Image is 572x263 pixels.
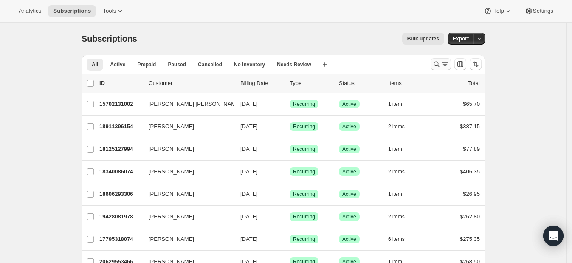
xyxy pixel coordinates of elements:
p: 18340086074 [99,167,142,176]
button: Analytics [14,5,46,17]
p: ID [99,79,142,88]
p: 18125127994 [99,145,142,153]
button: Bulk updates [402,33,444,45]
span: $262.80 [460,213,480,220]
p: 15702131002 [99,100,142,108]
span: [DATE] [240,146,258,152]
span: $406.35 [460,168,480,175]
span: $77.89 [463,146,480,152]
button: 2 items [388,211,414,223]
div: IDCustomerBilling DateTypeStatusItemsTotal [99,79,480,88]
p: Billing Date [240,79,283,88]
span: 2 items [388,213,405,220]
span: [DATE] [240,101,258,107]
button: 1 item [388,98,411,110]
div: 18606293306[PERSON_NAME][DATE]SuccessRecurringSuccessActive1 item$26.95 [99,188,480,200]
span: Recurring [293,123,315,130]
span: Active [342,191,356,198]
span: Analytics [19,8,41,14]
p: Total [468,79,480,88]
span: Settings [533,8,553,14]
span: $65.70 [463,101,480,107]
span: [DATE] [240,191,258,197]
span: [PERSON_NAME] [149,145,194,153]
span: Active [342,236,356,243]
button: Sort the results [470,58,482,70]
div: 19428081978[PERSON_NAME][DATE]SuccessRecurringSuccessActive2 items$262.80 [99,211,480,223]
button: [PERSON_NAME] [144,165,228,178]
span: 2 items [388,123,405,130]
span: Active [342,168,356,175]
button: Export [448,33,474,45]
span: Cancelled [198,61,222,68]
span: $387.15 [460,123,480,130]
p: Customer [149,79,234,88]
div: Open Intercom Messenger [543,226,564,246]
button: Create new view [318,59,332,71]
span: Active [342,146,356,153]
div: 18125127994[PERSON_NAME][DATE]SuccessRecurringSuccessActive1 item$77.89 [99,143,480,155]
p: Status [339,79,381,88]
button: Settings [519,5,558,17]
button: [PERSON_NAME] [144,187,228,201]
div: 17795318074[PERSON_NAME][DATE]SuccessRecurringSuccessActive6 items$275.35 [99,233,480,245]
p: 18911396154 [99,122,142,131]
span: [DATE] [240,123,258,130]
span: [PERSON_NAME] [149,235,194,243]
span: Prepaid [137,61,156,68]
button: Subscriptions [48,5,96,17]
span: [PERSON_NAME] [149,190,194,198]
span: Recurring [293,146,315,153]
span: Subscriptions [82,34,137,43]
p: 18606293306 [99,190,142,198]
span: 1 item [388,191,402,198]
button: [PERSON_NAME] [144,210,228,223]
span: Active [342,123,356,130]
button: [PERSON_NAME] [144,120,228,133]
span: Paused [168,61,186,68]
button: [PERSON_NAME] [144,142,228,156]
span: Active [110,61,125,68]
span: No inventory [234,61,265,68]
button: 2 items [388,121,414,133]
span: 2 items [388,168,405,175]
span: Bulk updates [407,35,439,42]
div: Items [388,79,431,88]
div: 18340086074[PERSON_NAME][DATE]SuccessRecurringSuccessActive2 items$406.35 [99,166,480,178]
span: [PERSON_NAME] [149,122,194,131]
div: 18911396154[PERSON_NAME][DATE]SuccessRecurringSuccessActive2 items$387.15 [99,121,480,133]
button: Search and filter results [431,58,451,70]
span: [PERSON_NAME] [PERSON_NAME] [149,100,241,108]
button: Tools [98,5,130,17]
span: All [92,61,98,68]
button: Help [479,5,517,17]
div: 15702131002[PERSON_NAME] [PERSON_NAME][DATE]SuccessRecurringSuccessActive1 item$65.70 [99,98,480,110]
span: Tools [103,8,116,14]
button: 2 items [388,166,414,178]
button: 1 item [388,143,411,155]
span: [PERSON_NAME] [149,167,194,176]
span: $26.95 [463,191,480,197]
span: Export [453,35,469,42]
div: Type [290,79,332,88]
span: 6 items [388,236,405,243]
span: [PERSON_NAME] [149,212,194,221]
span: Subscriptions [53,8,91,14]
span: Needs Review [277,61,311,68]
button: 1 item [388,188,411,200]
span: Active [342,213,356,220]
button: 6 items [388,233,414,245]
span: [DATE] [240,236,258,242]
span: Help [492,8,504,14]
button: Customize table column order and visibility [454,58,466,70]
span: [DATE] [240,168,258,175]
span: [DATE] [240,213,258,220]
p: 17795318074 [99,235,142,243]
button: [PERSON_NAME] [144,232,228,246]
span: Recurring [293,101,315,107]
span: Recurring [293,236,315,243]
span: 1 item [388,146,402,153]
span: Recurring [293,213,315,220]
span: $275.35 [460,236,480,242]
span: Recurring [293,168,315,175]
